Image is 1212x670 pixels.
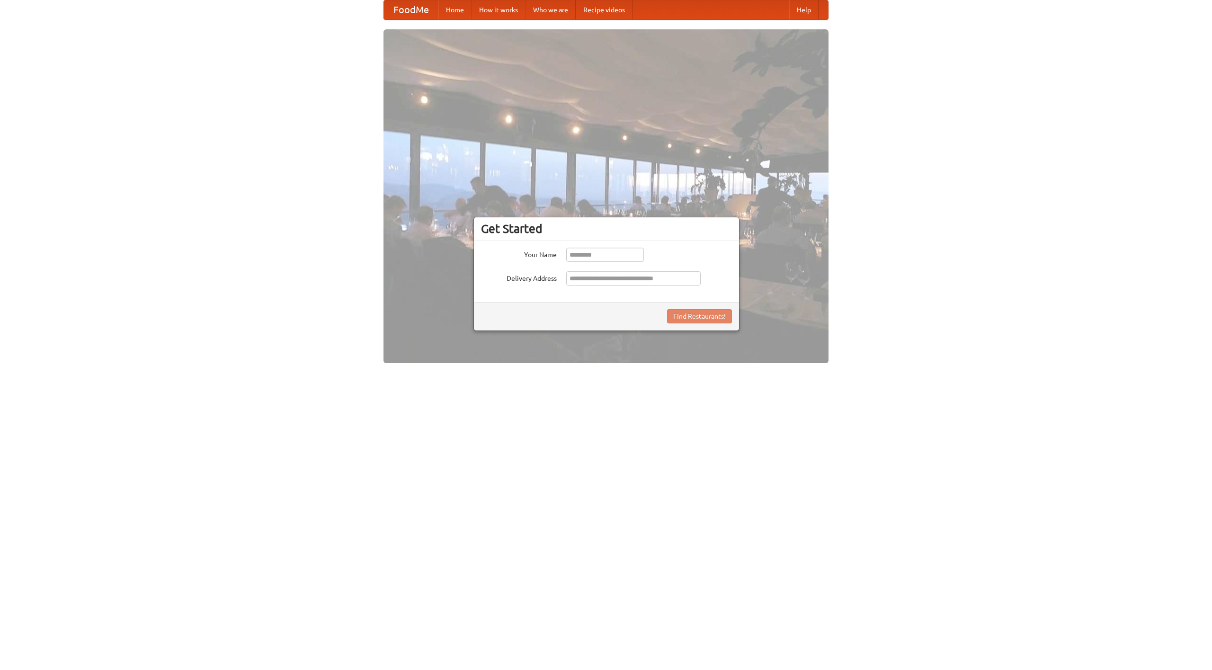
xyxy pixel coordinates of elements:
label: Your Name [481,248,557,259]
a: Who we are [526,0,576,19]
a: Help [789,0,819,19]
a: FoodMe [384,0,438,19]
a: Recipe videos [576,0,633,19]
label: Delivery Address [481,271,557,283]
a: Home [438,0,472,19]
h3: Get Started [481,222,732,236]
button: Find Restaurants! [667,309,732,323]
a: How it works [472,0,526,19]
